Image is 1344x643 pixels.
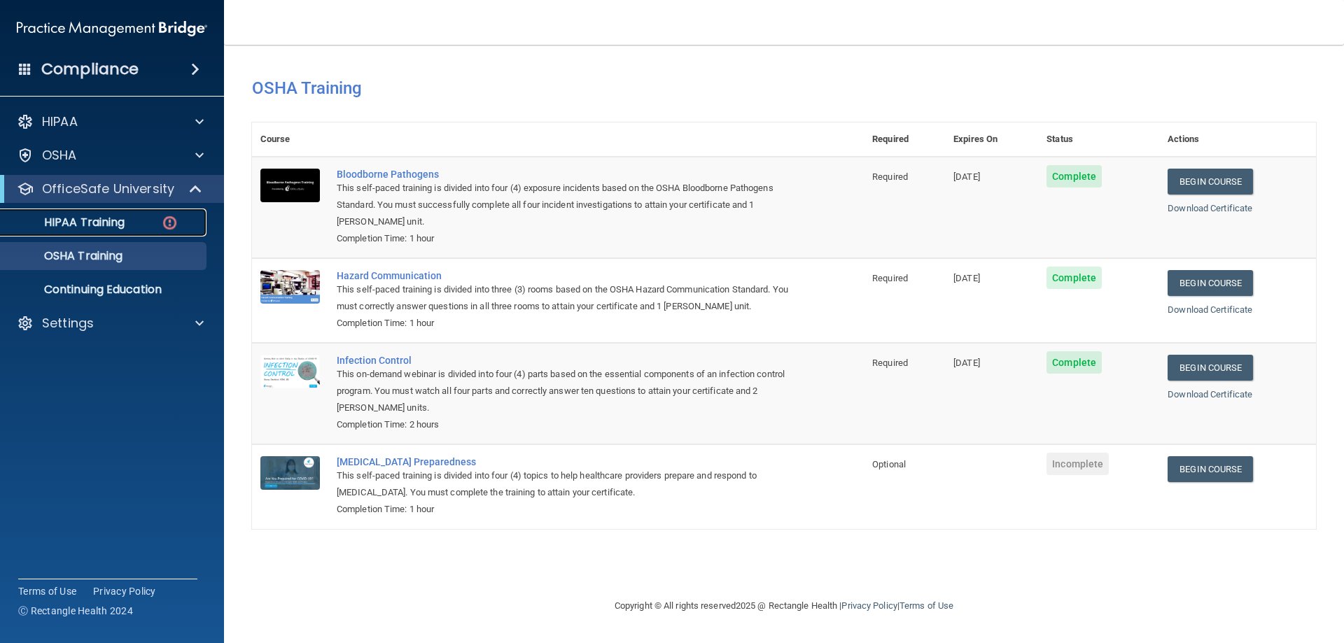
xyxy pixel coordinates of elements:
[1168,304,1252,315] a: Download Certificate
[337,366,794,416] div: This on-demand webinar is divided into four (4) parts based on the essential components of an inf...
[337,501,794,518] div: Completion Time: 1 hour
[1046,351,1102,374] span: Complete
[9,283,200,297] p: Continuing Education
[953,273,980,283] span: [DATE]
[252,78,1316,98] h4: OSHA Training
[528,584,1039,628] div: Copyright © All rights reserved 2025 @ Rectangle Health | |
[93,584,156,598] a: Privacy Policy
[9,215,125,229] p: HIPAA Training
[1159,122,1316,157] th: Actions
[337,315,794,332] div: Completion Time: 1 hour
[41,59,139,79] h4: Compliance
[42,181,174,197] p: OfficeSafe University
[17,181,203,197] a: OfficeSafe University
[18,584,76,598] a: Terms of Use
[1168,456,1253,482] a: Begin Course
[872,273,908,283] span: Required
[252,122,328,157] th: Course
[17,15,207,43] img: PMB logo
[1168,355,1253,381] a: Begin Course
[42,315,94,332] p: Settings
[872,171,908,182] span: Required
[18,604,133,618] span: Ⓒ Rectangle Health 2024
[1046,453,1109,475] span: Incomplete
[9,249,122,263] p: OSHA Training
[1168,169,1253,195] a: Begin Course
[17,113,204,130] a: HIPAA
[337,456,794,467] a: [MEDICAL_DATA] Preparedness
[864,122,945,157] th: Required
[945,122,1038,157] th: Expires On
[1046,165,1102,188] span: Complete
[17,147,204,164] a: OSHA
[337,230,794,247] div: Completion Time: 1 hour
[337,270,794,281] a: Hazard Communication
[42,113,78,130] p: HIPAA
[1168,270,1253,296] a: Begin Course
[841,600,897,611] a: Privacy Policy
[1038,122,1159,157] th: Status
[17,315,204,332] a: Settings
[337,467,794,501] div: This self-paced training is divided into four (4) topics to help healthcare providers prepare and...
[899,600,953,611] a: Terms of Use
[1168,203,1252,213] a: Download Certificate
[872,358,908,368] span: Required
[161,214,178,232] img: danger-circle.6113f641.png
[953,358,980,368] span: [DATE]
[337,416,794,433] div: Completion Time: 2 hours
[337,355,794,366] a: Infection Control
[872,459,906,469] span: Optional
[953,171,980,182] span: [DATE]
[1046,267,1102,289] span: Complete
[1168,389,1252,400] a: Download Certificate
[337,281,794,315] div: This self-paced training is divided into three (3) rooms based on the OSHA Hazard Communication S...
[337,169,794,180] a: Bloodborne Pathogens
[42,147,77,164] p: OSHA
[337,180,794,230] div: This self-paced training is divided into four (4) exposure incidents based on the OSHA Bloodborne...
